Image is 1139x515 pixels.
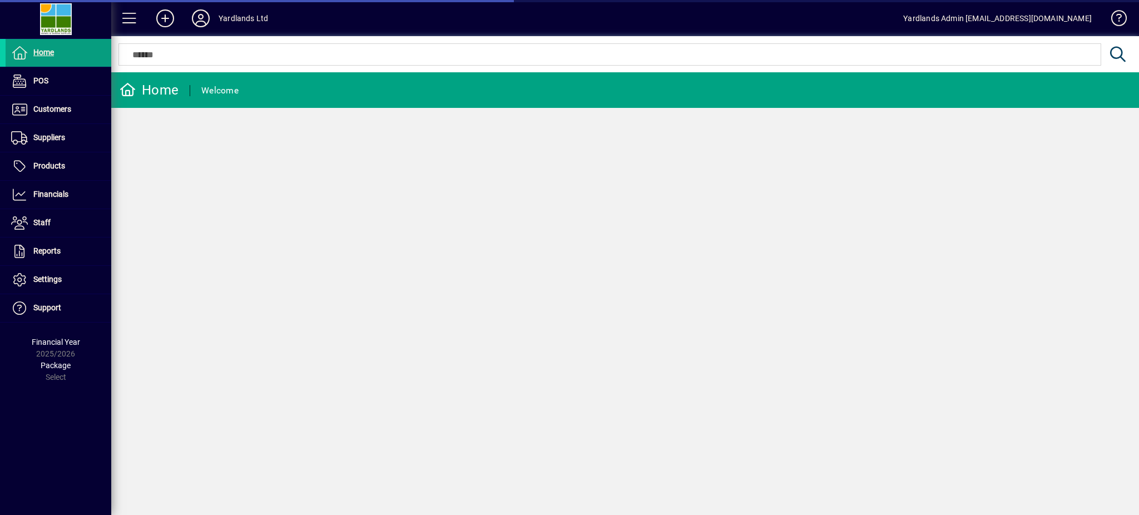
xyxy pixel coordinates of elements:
span: POS [33,76,48,85]
span: Suppliers [33,133,65,142]
button: Profile [183,8,219,28]
span: Products [33,161,65,170]
span: Settings [33,275,62,284]
span: Customers [33,105,71,113]
span: Home [33,48,54,57]
a: Settings [6,266,111,294]
a: POS [6,67,111,95]
a: Financials [6,181,111,209]
a: Suppliers [6,124,111,152]
span: Staff [33,218,51,227]
div: Yardlands Ltd [219,9,268,27]
span: Package [41,361,71,370]
span: Financial Year [32,338,80,346]
a: Customers [6,96,111,123]
button: Add [147,8,183,28]
div: Home [120,81,179,99]
a: Products [6,152,111,180]
span: Financials [33,190,68,199]
span: Support [33,303,61,312]
a: Staff [6,209,111,237]
div: Welcome [201,82,239,100]
a: Knowledge Base [1103,2,1125,38]
span: Reports [33,246,61,255]
a: Reports [6,237,111,265]
div: Yardlands Admin [EMAIL_ADDRESS][DOMAIN_NAME] [903,9,1092,27]
a: Support [6,294,111,322]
